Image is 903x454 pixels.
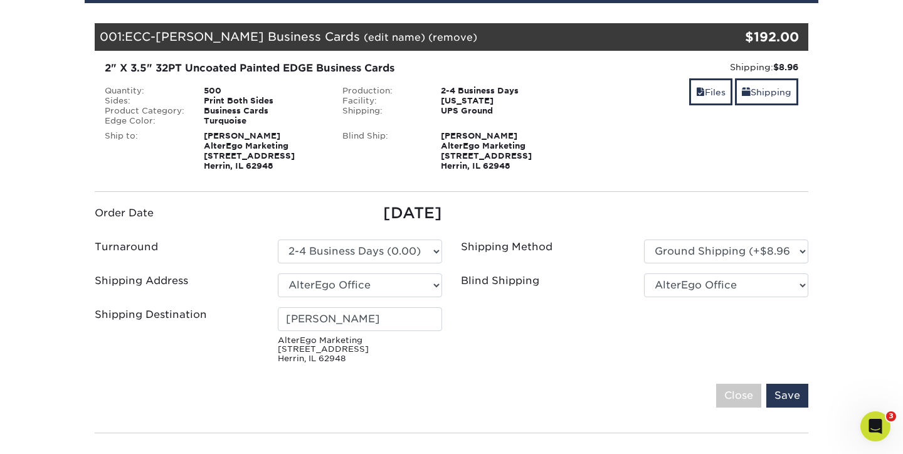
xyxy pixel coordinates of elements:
a: Files [689,78,732,105]
strong: $8.96 [773,62,798,72]
div: UPS Ground [431,106,570,116]
div: Production: [333,86,432,96]
label: Blind Shipping [461,273,539,288]
strong: [PERSON_NAME] AlterEgo Marketing [STREET_ADDRESS] Herrin, IL 62948 [441,131,532,171]
div: Turquoise [194,116,333,126]
div: Shipping: [333,106,432,116]
div: Sides: [95,96,194,106]
label: Turnaround [95,240,158,255]
a: (edit name) [364,31,425,43]
span: 3 [886,411,896,421]
input: Close [716,384,761,408]
div: [DATE] [278,202,442,224]
div: 500 [194,86,333,96]
label: Shipping Method [461,240,552,255]
a: (remove) [428,31,477,43]
input: Save [766,384,808,408]
strong: [PERSON_NAME] AlterEgo Marketing [STREET_ADDRESS] Herrin, IL 62948 [204,131,295,171]
div: Print Both Sides [194,96,333,106]
span: shipping [742,87,751,97]
span: ECC-[PERSON_NAME] Business Cards [125,29,360,43]
span: files [696,87,705,97]
div: [US_STATE] [431,96,570,106]
label: Shipping Destination [95,307,207,322]
div: Blind Ship: [333,131,432,171]
small: AlterEgo Marketing [STREET_ADDRESS] Herrin, IL 62948 [278,336,442,364]
div: 001: [95,23,689,51]
iframe: Intercom live chat [860,411,890,441]
div: Shipping: [579,61,798,73]
div: Business Cards [194,106,333,116]
div: Quantity: [95,86,194,96]
div: Product Category: [95,106,194,116]
div: $192.00 [689,28,799,46]
a: Shipping [735,78,798,105]
div: 2-4 Business Days [431,86,570,96]
div: Facility: [333,96,432,106]
div: Edge Color: [95,116,194,126]
div: Ship to: [95,131,194,171]
label: Order Date [95,206,154,221]
label: Shipping Address [95,273,188,288]
div: 2" X 3.5" 32PT Uncoated Painted EDGE Business Cards [105,61,561,76]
